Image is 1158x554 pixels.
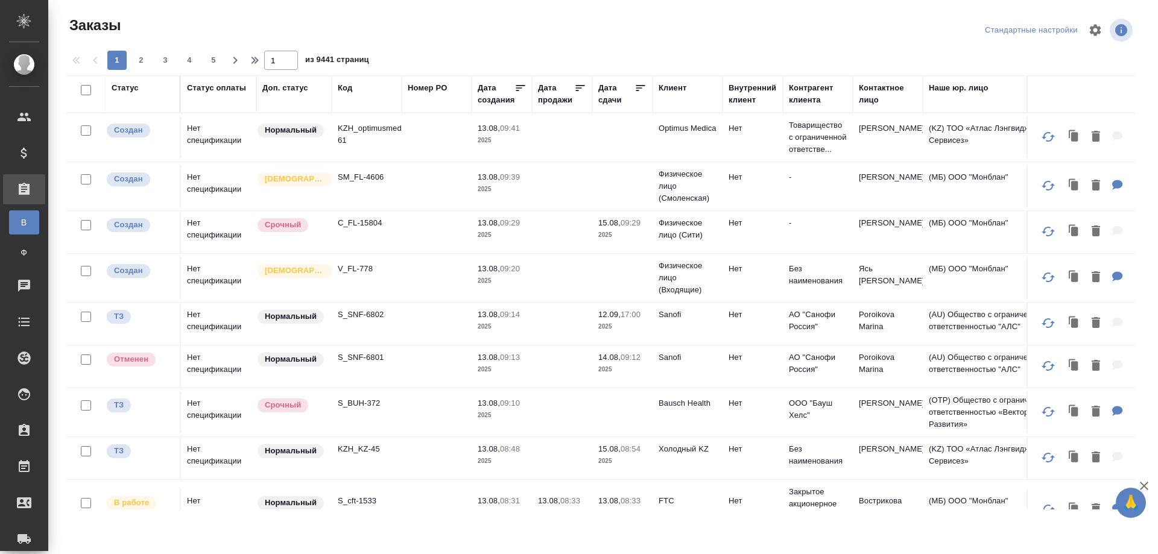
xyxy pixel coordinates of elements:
p: Bausch Health [659,397,717,409]
td: (МБ) ООО "Монблан" [923,257,1068,299]
p: Физическое лицо (Сити) [659,217,717,241]
p: 08:48 [500,444,520,453]
td: Нет спецификации [181,489,256,531]
p: 13.08, [478,496,500,505]
p: 2025 [598,364,647,376]
p: 15.08, [598,444,621,453]
button: Удалить [1086,265,1106,290]
p: Optimus Medica [659,122,717,134]
p: C_FL-15804 [338,217,396,229]
p: Нет [729,309,777,321]
p: Нет [729,351,777,364]
p: 2025 [598,321,647,333]
p: Sanofi [659,309,717,321]
p: KZH_KZ-45 [338,443,396,455]
p: 2025 [598,455,647,467]
p: 2025 [478,183,526,195]
button: Удалить [1086,354,1106,379]
td: [PERSON_NAME] [853,211,923,253]
button: Обновить [1034,309,1063,338]
button: Клонировать [1063,125,1086,150]
p: 13.08, [478,218,500,227]
button: Клонировать [1063,311,1086,336]
p: S_SNF-6802 [338,309,396,321]
button: Обновить [1034,122,1063,151]
div: Статус оплаты [187,82,246,94]
button: 4 [180,51,199,70]
button: Обновить [1034,351,1063,380]
p: ТЗ [114,399,124,411]
td: Нет спецификации [181,165,256,207]
p: АО "Санофи Россия" [789,309,847,333]
p: Создан [114,219,143,231]
span: 5 [204,54,223,66]
button: Удалить [1086,400,1106,424]
p: Нет [729,443,777,455]
p: Нет [729,397,777,409]
td: Нет спецификации [181,437,256,479]
p: 09:12 [621,353,641,362]
td: Poroikova Marina [853,345,923,388]
td: Нет спецификации [181,211,256,253]
div: Выставляется автоматически при создании заказа [106,263,174,279]
span: 3 [156,54,175,66]
p: 09:39 [500,172,520,181]
div: Статус по умолчанию для стандартных заказов [256,495,326,511]
span: 2 [131,54,151,66]
button: Клонировать [1063,265,1086,290]
div: Выставляется автоматически для первых 3 заказов нового контактного лица. Особое внимание [256,171,326,187]
button: Клонировать [1063,174,1086,198]
div: Выставляет КМ при отправке заказа на расчет верстке (для тикета) или для уточнения сроков на прои... [106,397,174,414]
div: Выставляет ПМ после принятия заказа от КМа [106,495,174,511]
td: [PERSON_NAME] [853,437,923,479]
p: - [789,217,847,229]
button: Удалить [1086,125,1106,150]
div: Дата сдачи [598,82,634,106]
p: 08:33 [621,496,641,505]
div: Доп. статус [262,82,308,94]
td: Нет спецификации [181,345,256,388]
a: В [9,210,39,235]
p: Создан [114,124,143,136]
td: Нет спецификации [181,116,256,159]
p: Нормальный [265,310,317,323]
span: Заказы [66,16,121,35]
a: Ф [9,241,39,265]
p: 2025 [478,229,526,241]
div: Выставляет КМ после отмены со стороны клиента. Если уже после запуска – КМ пишет ПМу про отмену, ... [106,351,174,368]
p: 09:20 [500,264,520,273]
td: (AU) Общество с ограниченной ответственностью "АЛС" [923,345,1068,388]
p: KZH_optimusmedica-61 [338,122,396,146]
td: Ясь [PERSON_NAME] [853,257,923,299]
p: Закрытое акционерное общество «ЗОЛОТА... [789,486,847,534]
td: (МБ) ООО "Монблан" [923,489,1068,531]
div: Статус по умолчанию для стандартных заказов [256,122,326,139]
p: V_FL-778 [338,263,396,275]
button: Клонировать [1063,219,1086,244]
td: [PERSON_NAME] [853,165,923,207]
span: Посмотреть информацию [1110,19,1135,42]
p: Нормальный [265,353,317,365]
p: FTC [659,495,717,507]
button: 🙏 [1116,488,1146,518]
div: Номер PO [408,82,447,94]
button: Клонировать [1063,400,1086,424]
button: Удалить [1086,311,1106,336]
div: Статус по умолчанию для стандартных заказов [256,351,326,368]
button: 5 [204,51,223,70]
p: 09:41 [500,124,520,133]
td: Нет спецификации [181,303,256,345]
div: Контактное лицо [859,82,917,106]
p: S_cft-1533 [338,495,396,507]
p: Sanofi [659,351,717,364]
td: Нет спецификации [181,391,256,433]
div: Выставляется автоматически, если на указанный объем услуг необходимо больше времени в стандартном... [256,217,326,233]
p: Нормальный [265,497,317,509]
p: ТЗ [114,310,124,323]
p: Нормальный [265,124,317,136]
div: Статус по умолчанию для стандартных заказов [256,309,326,325]
p: 13.08, [478,264,500,273]
p: ООО "Бауш Хелс" [789,397,847,421]
p: АО "Санофи Россия" [789,351,847,376]
button: Обновить [1034,263,1063,292]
